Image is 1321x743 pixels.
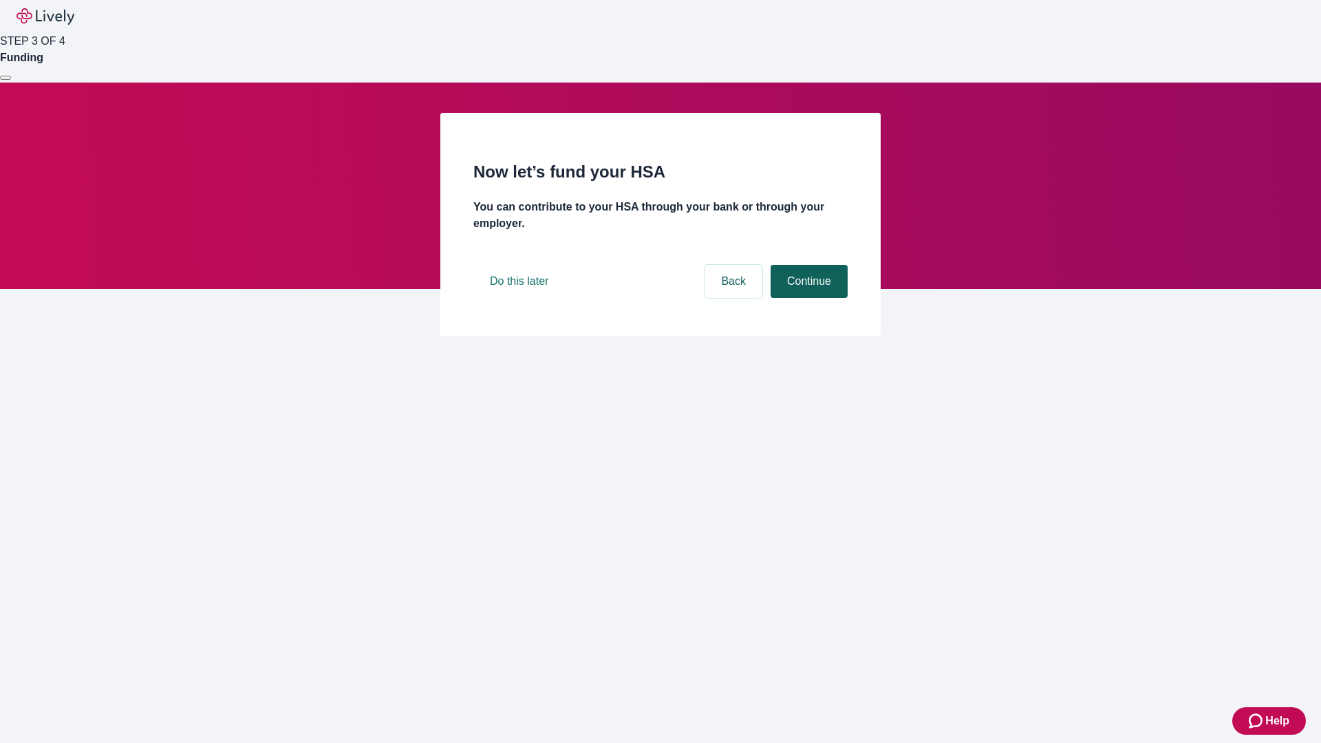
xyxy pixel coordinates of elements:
button: Continue [771,265,848,298]
span: Help [1265,713,1289,729]
h2: Now let’s fund your HSA [473,160,848,184]
h4: You can contribute to your HSA through your bank or through your employer. [473,199,848,232]
img: Lively [17,8,74,25]
button: Zendesk support iconHelp [1232,707,1306,735]
svg: Zendesk support icon [1249,713,1265,729]
button: Do this later [473,265,565,298]
button: Back [705,265,762,298]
